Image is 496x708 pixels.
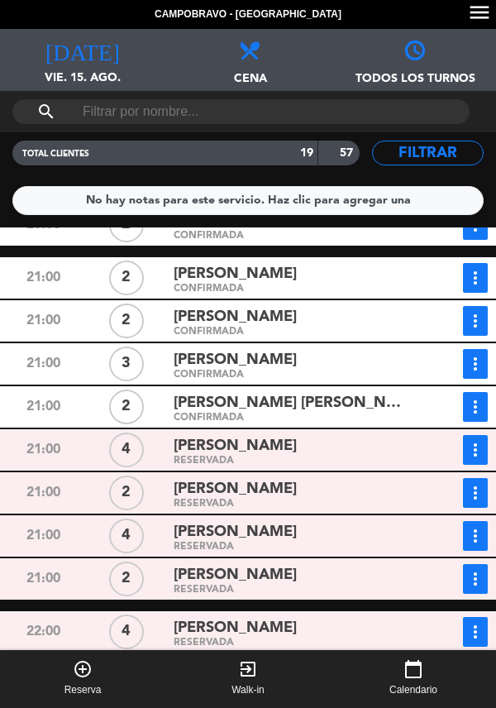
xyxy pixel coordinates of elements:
div: CONFIRMADA [174,285,412,293]
button: more_vert [463,478,488,508]
div: RESERVADA [174,457,412,465]
span: [PERSON_NAME] [174,477,297,501]
div: 21:00 [2,521,85,551]
i: more_vert [465,483,485,503]
button: more_vert [463,521,488,551]
i: more_vert [465,440,485,460]
div: 2 [109,390,144,424]
button: more_vert [463,263,488,293]
i: more_vert [465,354,485,374]
button: more_vert [463,435,488,465]
div: CONFIRMADA [174,371,412,379]
i: [DATE] [45,37,120,60]
button: more_vert [463,349,488,379]
div: CONFIRMADA [174,328,412,336]
span: Walk-in [231,682,265,699]
i: more_vert [465,569,485,589]
span: [PERSON_NAME] [174,305,297,329]
button: more_vert [463,392,488,422]
i: more_vert [465,397,485,417]
span: [PERSON_NAME] [174,434,297,458]
span: [PERSON_NAME] [PERSON_NAME] [174,391,412,415]
button: Filtrar [372,141,484,165]
div: 21:00 [2,263,85,293]
i: more_vert [465,622,485,642]
div: RESERVADA [174,586,412,594]
button: more_vert [463,306,488,336]
div: 21:00 [2,478,85,508]
i: more_vert [465,268,485,288]
span: [PERSON_NAME] [174,616,297,640]
div: 2 [109,476,144,510]
div: 21:00 [2,306,85,336]
i: add_circle_outline [73,659,93,679]
strong: 19 [300,147,313,159]
div: 4 [109,615,144,649]
i: calendar_today [403,659,423,679]
div: 4 [109,519,144,553]
div: 21:00 [2,392,85,422]
div: RESERVADA [174,639,412,647]
strong: 57 [340,147,356,159]
div: 2 [109,304,144,338]
div: CONFIRMADA [174,414,412,422]
div: RESERVADA [174,543,412,551]
span: TOTAL CLIENTES [22,150,89,158]
div: RESERVADA [174,500,412,508]
div: 3 [109,347,144,381]
div: 21:00 [2,435,85,465]
span: [PERSON_NAME] [174,563,297,587]
span: [PERSON_NAME] [174,520,297,544]
button: more_vert [463,564,488,594]
button: calendar_todayCalendario [331,650,496,708]
span: Calendario [389,682,437,699]
button: exit_to_appWalk-in [165,650,331,708]
span: Reserva [64,682,102,699]
span: [PERSON_NAME] [174,348,297,372]
i: exit_to_app [238,659,258,679]
div: 21:00 [2,564,85,594]
input: Filtrar por nombre... [81,99,401,124]
i: more_vert [465,526,485,546]
div: No hay notas para este servicio. Haz clic para agregar una [86,191,411,210]
div: 21:00 [2,349,85,379]
div: 4 [109,433,144,467]
div: 2 [109,261,144,295]
span: [PERSON_NAME] [174,262,297,286]
i: search [36,102,56,122]
div: CONFIRMADA [174,232,412,240]
button: more_vert [463,617,488,647]
div: 22:00 [2,617,85,647]
div: 2 [109,562,144,596]
span: Campobravo - [GEOGRAPHIC_DATA] [155,7,341,23]
i: more_vert [465,311,485,331]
